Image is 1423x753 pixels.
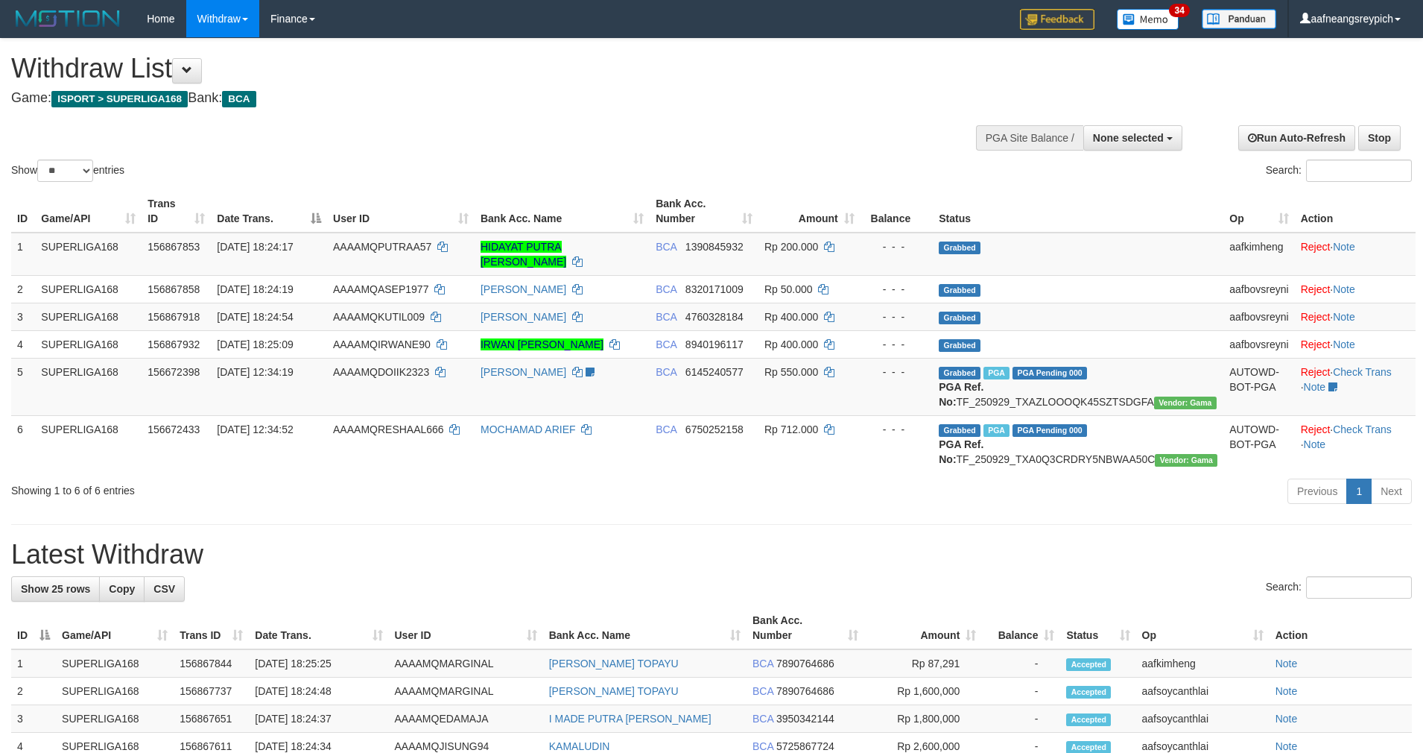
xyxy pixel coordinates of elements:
a: Stop [1358,125,1401,151]
td: 6 [11,415,35,473]
td: 156867844 [174,649,249,678]
span: CSV [153,583,175,595]
span: Copy 1390845932 to clipboard [685,241,744,253]
span: PGA Pending [1012,367,1087,379]
th: Game/API: activate to sort column ascending [35,190,142,233]
img: panduan.png [1202,9,1276,29]
span: AAAAMQKUTIL009 [333,311,425,323]
span: Rp 50.000 [764,283,813,295]
td: SUPERLIGA168 [56,705,174,733]
td: 3 [11,705,56,733]
span: [DATE] 18:24:19 [217,283,293,295]
th: Date Trans.: activate to sort column ascending [249,607,388,649]
th: Status [933,190,1223,233]
th: ID: activate to sort column descending [11,607,56,649]
td: SUPERLIGA168 [35,358,142,415]
span: Copy 3950342144 to clipboard [776,713,834,725]
td: AUTOWD-BOT-PGA [1223,415,1294,473]
td: [DATE] 18:24:48 [249,678,388,705]
a: IRWAN [PERSON_NAME] [481,338,603,350]
span: 156672433 [148,423,200,435]
td: · · [1295,415,1416,473]
span: Grabbed [939,339,980,352]
td: Rp 1,800,000 [864,705,982,733]
a: Show 25 rows [11,576,100,602]
a: Note [1275,658,1298,669]
td: aafbovsreyni [1223,303,1294,330]
a: Note [1333,338,1355,350]
span: Copy 8320171009 to clipboard [685,283,744,295]
h1: Latest Withdraw [11,540,1412,570]
div: - - - [866,309,927,324]
h4: Game: Bank: [11,91,934,106]
span: BCA [752,658,773,669]
a: [PERSON_NAME] [481,283,566,295]
span: Rp 200.000 [764,241,818,253]
td: · [1295,303,1416,330]
th: Trans ID: activate to sort column ascending [142,190,211,233]
img: Feedback.jpg [1020,9,1094,30]
th: Bank Acc. Name: activate to sort column ascending [543,607,747,649]
span: Marked by aafsoycanthlai [983,424,1010,437]
span: Marked by aafsoycanthlai [983,367,1010,379]
a: Note [1275,740,1298,752]
span: [DATE] 18:24:17 [217,241,293,253]
td: 1 [11,649,56,678]
a: Note [1304,381,1326,393]
span: 156867932 [148,338,200,350]
td: 4 [11,330,35,358]
span: BCA [752,685,773,697]
td: Rp 1,600,000 [864,678,982,705]
span: Accepted [1066,658,1111,671]
td: aafsoycanthlai [1136,678,1270,705]
span: Copy 6750252158 to clipboard [685,423,744,435]
span: 156672398 [148,366,200,378]
label: Show entries [11,160,124,182]
th: Date Trans.: activate to sort column descending [211,190,327,233]
th: Balance: activate to sort column ascending [982,607,1060,649]
span: Grabbed [939,284,980,297]
td: - [982,705,1060,733]
td: 156867651 [174,705,249,733]
th: Bank Acc. Number: activate to sort column ascending [650,190,758,233]
th: User ID: activate to sort column ascending [389,607,543,649]
span: [DATE] 12:34:19 [217,366,293,378]
td: aafbovsreyni [1223,275,1294,303]
th: Amount: activate to sort column ascending [864,607,982,649]
a: Reject [1301,311,1331,323]
a: Reject [1301,283,1331,295]
span: [DATE] 18:25:09 [217,338,293,350]
th: Bank Acc. Name: activate to sort column ascending [475,190,650,233]
span: None selected [1093,132,1164,144]
span: Copy 6145240577 to clipboard [685,366,744,378]
span: Accepted [1066,713,1111,726]
a: Note [1304,438,1326,450]
th: Op: activate to sort column ascending [1223,190,1294,233]
td: aafkimheng [1223,233,1294,276]
span: [DATE] 18:24:54 [217,311,293,323]
span: Grabbed [939,424,980,437]
td: 2 [11,678,56,705]
span: PGA Pending [1012,424,1087,437]
td: aafbovsreyni [1223,330,1294,358]
span: Grabbed [939,312,980,324]
td: AAAAMQEDAMAJA [389,705,543,733]
span: [DATE] 12:34:52 [217,423,293,435]
a: Note [1333,311,1355,323]
h1: Withdraw List [11,54,934,84]
a: [PERSON_NAME] TOPAYU [549,658,679,669]
a: Check Trans [1333,366,1392,378]
th: Op: activate to sort column ascending [1136,607,1270,649]
span: AAAAMQIRWANE90 [333,338,431,350]
span: Grabbed [939,242,980,254]
img: MOTION_logo.png [11,7,124,30]
a: Note [1275,685,1298,697]
span: Grabbed [939,367,980,379]
a: KAMALUDIN [549,740,610,752]
span: Rp 400.000 [764,338,818,350]
td: TF_250929_TXAZLOOOQK45SZTSDGFA [933,358,1223,415]
a: Run Auto-Refresh [1238,125,1355,151]
th: Trans ID: activate to sort column ascending [174,607,249,649]
input: Search: [1306,576,1412,599]
span: Vendor URL: https://trx31.1velocity.biz [1154,397,1217,409]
